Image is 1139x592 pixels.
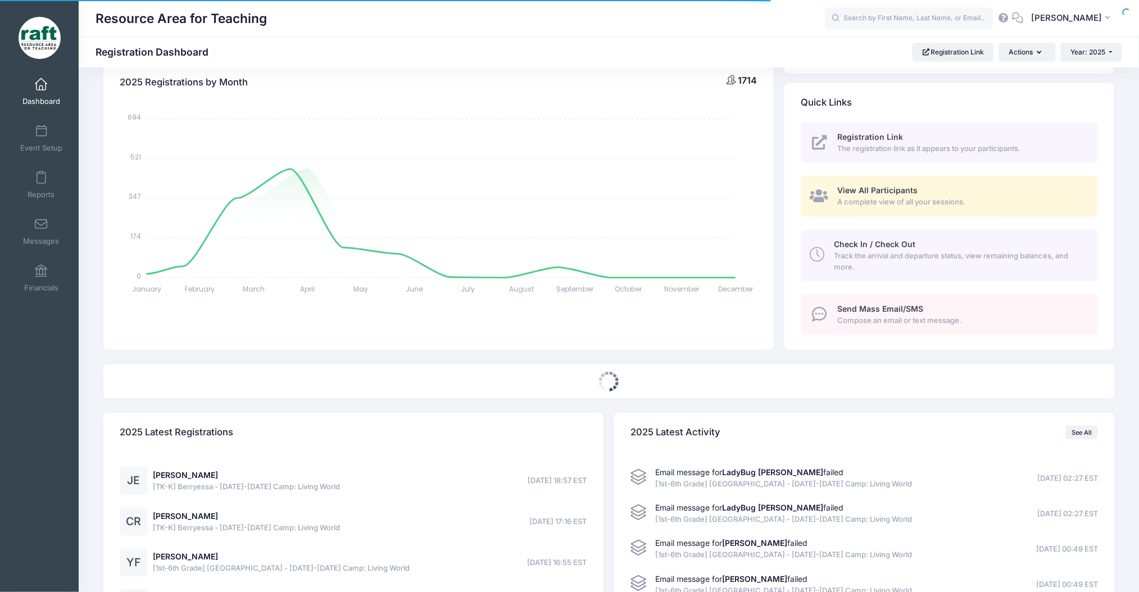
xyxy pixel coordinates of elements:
[1036,544,1098,555] span: [DATE] 00:49 EST
[834,239,915,249] span: Check In / Check Out
[834,251,1085,272] span: Track the arrival and departure status, view remaining balances, and more.
[801,176,1098,217] a: View All Participants A complete view of all your sessions.
[128,112,141,122] tspan: 694
[999,43,1055,62] button: Actions
[1061,43,1122,62] button: Year: 2025
[656,479,913,490] span: [1st-6th Grade] [GEOGRAPHIC_DATA] - [DATE]-[DATE] Camp: Living World
[665,284,700,294] tspan: November
[656,538,808,548] span: Email message for failed
[96,6,267,31] h1: Resource Area for Teaching
[22,97,60,106] span: Dashboard
[120,467,148,495] div: JE
[153,511,219,521] a: [PERSON_NAME]
[153,522,341,534] span: [TK-K] Berryessa - [DATE]-[DATE] Camp: Living World
[530,516,587,527] span: [DATE] 17:16 EST
[1037,473,1098,484] span: [DATE] 02:27 EST
[656,467,844,477] span: Email message for failed
[120,508,148,536] div: CR
[528,557,587,568] span: [DATE] 16:55 EST
[120,549,148,577] div: YF
[913,43,994,62] a: Registration Link
[838,197,1086,208] span: A complete view of all your sessions.
[723,467,824,477] strong: LadyBug [PERSON_NAME]
[1031,12,1102,24] span: [PERSON_NAME]
[120,66,248,98] h4: 2025 Registrations by Month
[23,236,59,246] span: Messages
[129,192,141,201] tspan: 347
[300,284,314,294] tspan: April
[556,284,594,294] tspan: September
[656,574,808,584] span: Email message for failed
[1037,508,1098,520] span: [DATE] 02:27 EST
[120,417,233,449] h4: 2025 Latest Registrations
[656,503,844,512] span: Email message for failed
[130,152,141,162] tspan: 521
[15,212,68,251] a: Messages
[1066,426,1098,439] a: See All
[801,294,1098,335] a: Send Mass Email/SMS Compose an email or text message.
[153,563,410,574] span: [1st-6th Grade] [GEOGRAPHIC_DATA] - [DATE]-[DATE] Camp: Living World
[838,304,924,313] span: Send Mass Email/SMS
[120,517,148,527] a: CR
[1024,6,1122,31] button: [PERSON_NAME]
[838,315,1086,326] span: Compose an email or text message.
[801,122,1098,163] a: Registration Link The registration link as it appears to your participants.
[153,470,219,480] a: [PERSON_NAME]
[615,284,642,294] tspan: October
[120,558,148,568] a: YF
[15,258,68,298] a: Financials
[15,72,68,111] a: Dashboard
[15,119,68,158] a: Event Setup
[185,284,215,294] tspan: February
[19,17,61,59] img: Resource Area for Teaching
[353,284,368,294] tspan: May
[1071,48,1106,56] span: Year: 2025
[120,476,148,486] a: JE
[461,284,475,294] tspan: July
[96,46,218,58] h1: Registration Dashboard
[20,143,62,153] span: Event Setup
[153,552,219,561] a: [PERSON_NAME]
[723,574,788,584] strong: [PERSON_NAME]
[838,132,904,142] span: Registration Link
[723,503,824,512] strong: LadyBug [PERSON_NAME]
[406,284,423,294] tspan: June
[528,475,587,486] span: [DATE] 18:57 EST
[130,231,141,241] tspan: 174
[738,75,757,86] span: 1714
[15,165,68,204] a: Reports
[723,538,788,548] strong: [PERSON_NAME]
[509,284,534,294] tspan: August
[825,7,993,30] input: Search by First Name, Last Name, or Email...
[132,284,161,294] tspan: January
[28,190,55,199] span: Reports
[243,284,265,294] tspan: March
[24,283,58,293] span: Financials
[153,481,341,493] span: [TK-K] Berryessa - [DATE]-[DATE] Camp: Living World
[838,143,1086,154] span: The registration link as it appears to your participants.
[1036,579,1098,590] span: [DATE] 00:49 EST
[801,86,852,119] h4: Quick Links
[718,284,754,294] tspan: December
[801,230,1098,281] a: Check In / Check Out Track the arrival and departure status, view remaining balances, and more.
[656,549,913,561] span: [1st-6th Grade] [GEOGRAPHIC_DATA] - [DATE]-[DATE] Camp: Living World
[838,185,918,195] span: View All Participants
[631,417,721,449] h4: 2025 Latest Activity
[137,271,141,281] tspan: 0
[656,514,913,525] span: [1st-6th Grade] [GEOGRAPHIC_DATA] - [DATE]-[DATE] Camp: Living World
